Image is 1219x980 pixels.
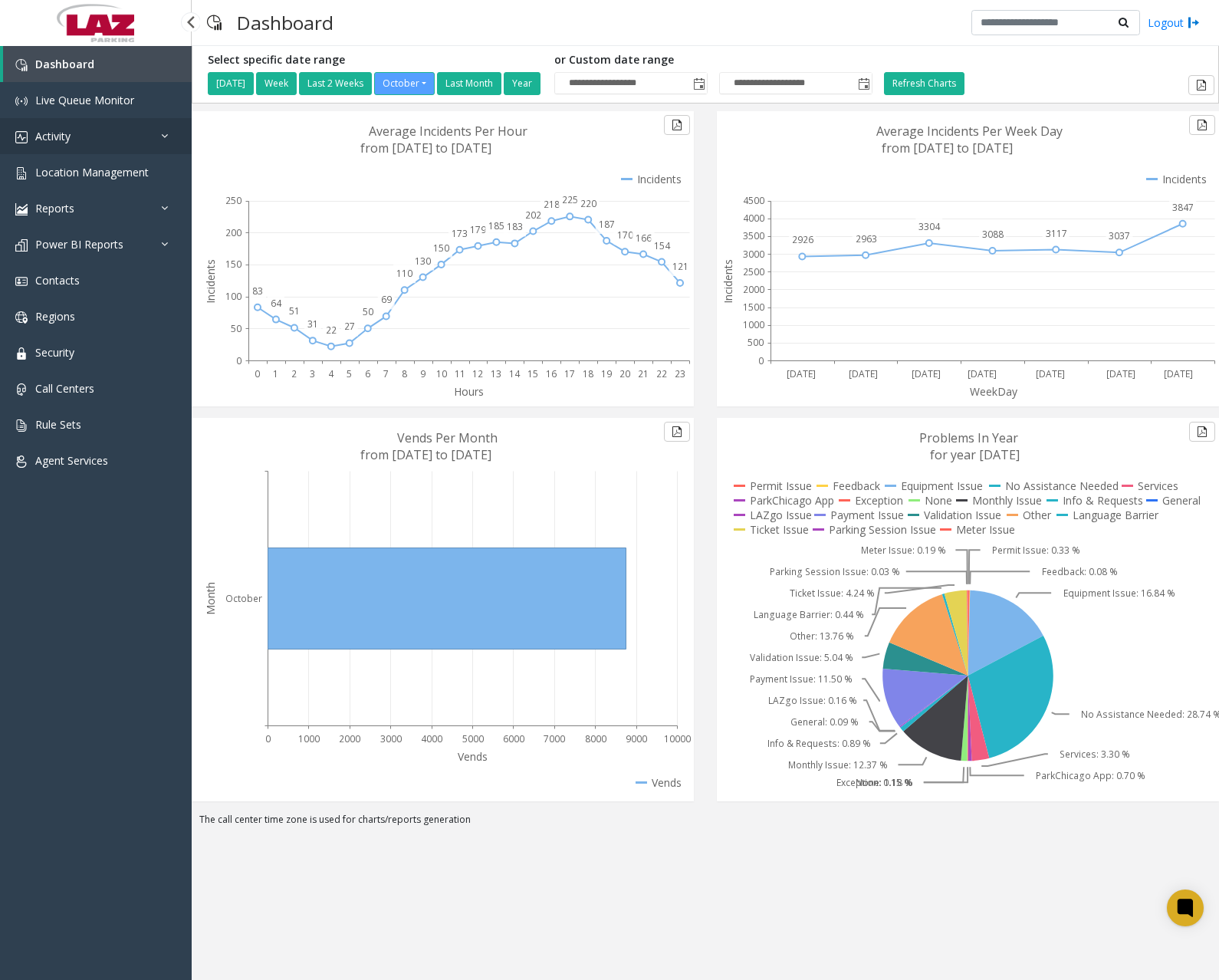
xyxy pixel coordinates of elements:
[787,367,816,380] text: [DATE]
[601,367,612,380] text: 19
[225,258,242,271] text: 150
[208,54,543,67] h5: Select specific date range
[656,367,667,380] text: 22
[768,694,857,707] text: LAZgo Issue: 0.16 %
[433,242,449,255] text: 150
[252,284,263,298] text: 83
[437,72,501,95] button: Last Month
[35,165,149,179] span: Location Management
[225,290,242,303] text: 100
[15,203,28,215] img: 'icon'
[462,732,484,745] text: 5000
[1188,15,1200,31] img: logout
[504,72,540,95] button: Year
[402,367,407,380] text: 8
[35,201,74,215] span: Reports
[421,732,442,745] text: 4000
[750,673,853,686] text: Payment Issue: 11.50 %
[788,758,888,771] text: Monthly Issue: 12.37 %
[638,367,649,380] text: 21
[15,311,28,324] img: 'icon'
[1060,748,1130,761] text: Services: 3.30 %
[35,417,81,432] span: Rule Sets
[231,322,242,335] text: 50
[690,73,707,94] span: Toggle popup
[491,367,501,380] text: 13
[918,220,941,233] text: 3304
[503,732,524,745] text: 6000
[750,651,853,664] text: Validation Issue: 5.04 %
[192,813,1219,834] div: The call center time zone is used for charts/reports generation
[743,248,764,261] text: 3000
[884,72,964,95] button: Refresh Charts
[849,367,878,380] text: [DATE]
[1046,227,1067,240] text: 3117
[203,259,218,304] text: Incidents
[289,304,300,317] text: 51
[273,367,278,380] text: 1
[15,383,28,396] img: 'icon'
[554,54,872,67] h5: or Custom date range
[229,4,341,41] h3: Dashboard
[381,293,392,306] text: 69
[256,72,297,95] button: Week
[507,220,523,233] text: 183
[970,384,1018,399] text: WeekDay
[1164,367,1193,380] text: [DATE]
[298,732,320,745] text: 1000
[617,229,633,242] text: 170
[207,4,222,41] img: pageIcon
[619,367,630,380] text: 20
[339,732,360,745] text: 2000
[527,367,538,380] text: 15
[472,367,483,380] text: 12
[743,194,764,207] text: 4500
[790,630,854,643] text: Other: 13.76 %
[271,297,282,310] text: 64
[580,197,596,210] text: 220
[35,93,134,107] span: Live Queue Monitor
[15,239,28,252] img: 'icon'
[664,732,691,745] text: 10000
[363,305,373,318] text: 50
[743,301,764,314] text: 1500
[328,367,334,380] text: 4
[919,429,1018,446] text: Problems In Year
[876,123,1063,140] text: Average Incidents Per Week Day
[397,429,498,446] text: Vends Per Month
[360,446,491,463] text: from [DATE] to [DATE]
[35,129,71,143] span: Activity
[1189,115,1215,135] button: Export to pdf
[225,226,242,239] text: 200
[1036,367,1065,380] text: [DATE]
[544,732,565,745] text: 7000
[15,167,28,179] img: 'icon'
[310,367,315,380] text: 3
[365,367,370,380] text: 6
[664,422,690,442] button: Export to pdf
[15,59,28,71] img: 'icon'
[664,115,690,135] button: Export to pdf
[564,367,575,380] text: 17
[299,72,372,95] button: Last 2 Weeks
[415,255,431,268] text: 130
[454,384,484,399] text: Hours
[35,381,94,396] span: Call Centers
[1109,229,1130,242] text: 3037
[882,140,1013,156] text: from [DATE] to [DATE]
[265,732,271,745] text: 0
[1189,422,1215,442] button: Export to pdf
[758,354,764,367] text: 0
[836,776,912,789] text: Exception: 0.15 %
[436,367,447,380] text: 10
[583,367,593,380] text: 18
[654,239,671,252] text: 154
[912,367,941,380] text: [DATE]
[790,587,875,600] text: Ticket Issue: 4.24 %
[672,260,688,273] text: 121
[636,232,652,245] text: 166
[396,267,412,280] text: 110
[307,317,318,331] text: 31
[35,273,80,288] span: Contacts
[35,309,75,324] span: Regions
